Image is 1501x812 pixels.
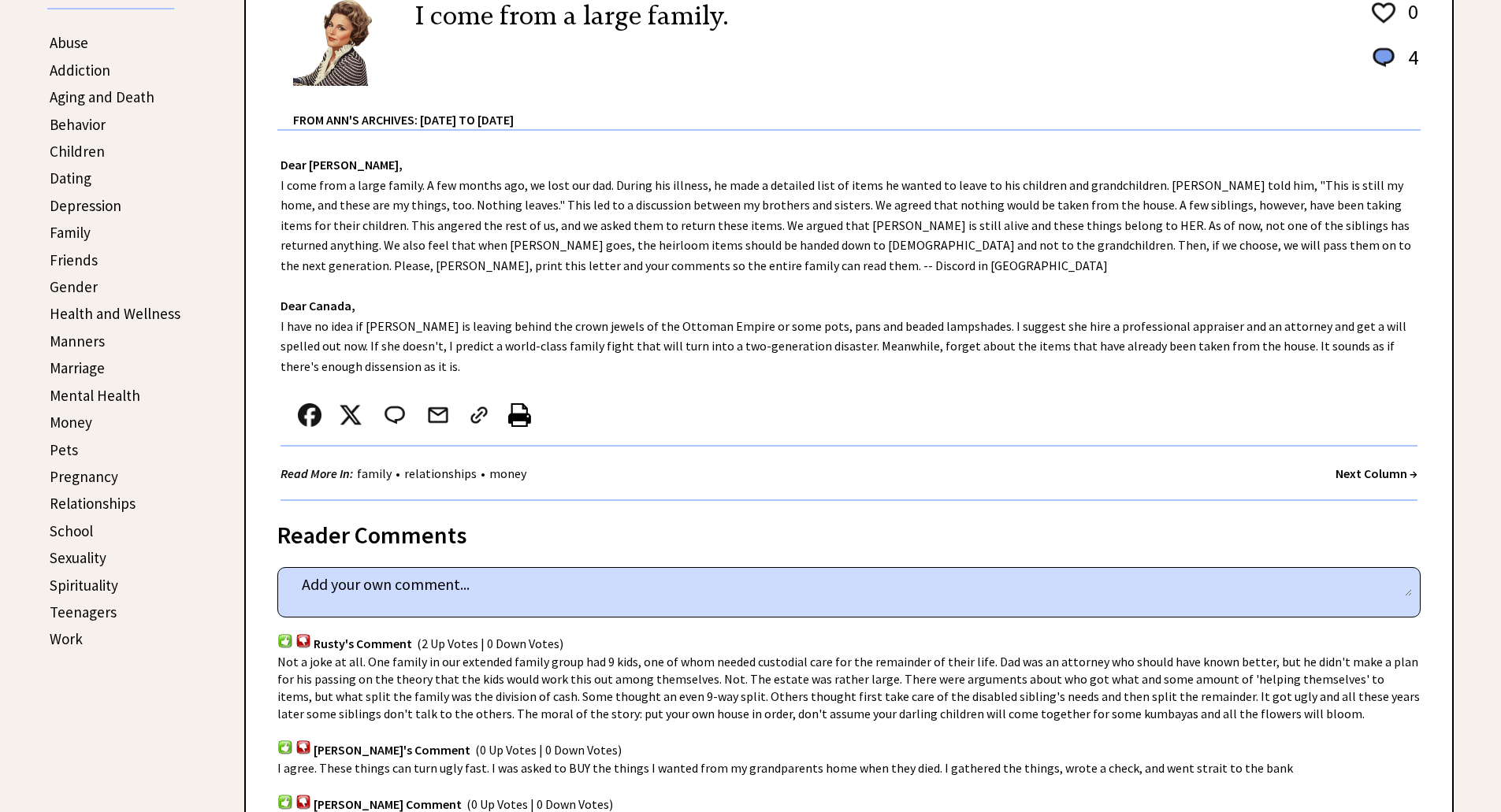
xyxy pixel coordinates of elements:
td: 4 [1400,44,1419,86]
strong: Dear Canada, [281,298,355,313]
a: Abuse [50,33,88,52]
span: Not a joke at all. One family in our extended family group had 9 kids, one of whom needed custodi... [277,654,1420,721]
a: Depression [50,196,121,215]
a: Aging and Death [50,87,154,106]
span: (2 Up Votes | 0 Down Votes) [417,636,563,651]
img: mail.png [426,403,450,427]
a: Friends [50,250,98,269]
a: Marriage [50,358,105,377]
div: Reader Comments [277,518,1421,543]
a: Children [50,142,105,161]
a: Sexuality [50,548,106,567]
a: Relationships [50,494,136,513]
a: Health and Wellness [50,304,180,323]
span: I agree. These things can turn ugly fast. I was asked to BUY the things I wanted from my grandpar... [277,760,1293,776]
a: Behavior [50,115,106,134]
strong: Read More In: [281,465,353,481]
strong: Dear [PERSON_NAME], [281,157,403,172]
a: Manners [50,332,105,350]
a: money [485,465,530,481]
div: From Ann's Archives: [DATE] to [DATE] [293,87,1421,129]
div: I come from a large family. A few months ago, we lost our dad. During his illness, he made a deta... [246,131,1452,501]
a: Work [50,629,83,648]
a: family [353,465,396,481]
img: x_small.png [339,403,362,427]
a: Spirituality [50,576,118,595]
img: facebook.png [298,403,321,427]
img: votdown.png [295,740,311,755]
a: Teenagers [50,603,117,621]
img: votdown.png [295,633,311,648]
span: [PERSON_NAME]'s Comment [314,742,470,758]
div: • • [281,464,530,484]
a: relationships [400,465,481,481]
img: message_round%202.png [381,403,408,427]
a: School [50,521,93,540]
a: Money [50,413,92,432]
a: Family [50,223,91,242]
img: message_round%201.png [1369,45,1398,70]
img: votdown.png [295,794,311,809]
span: Rusty's Comment [314,636,412,651]
a: Dating [50,169,91,187]
img: link_02.png [467,403,491,427]
a: Addiction [50,61,110,80]
span: (0 Up Votes | 0 Down Votes) [475,742,622,758]
a: Pets [50,440,78,459]
a: Gender [50,277,98,296]
img: votup.png [277,633,293,648]
a: Pregnancy [50,467,118,486]
a: Next Column → [1336,465,1417,481]
img: votup.png [277,794,293,809]
a: Mental Health [50,386,140,405]
img: printer%20icon.png [508,403,531,427]
img: votup.png [277,740,293,755]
